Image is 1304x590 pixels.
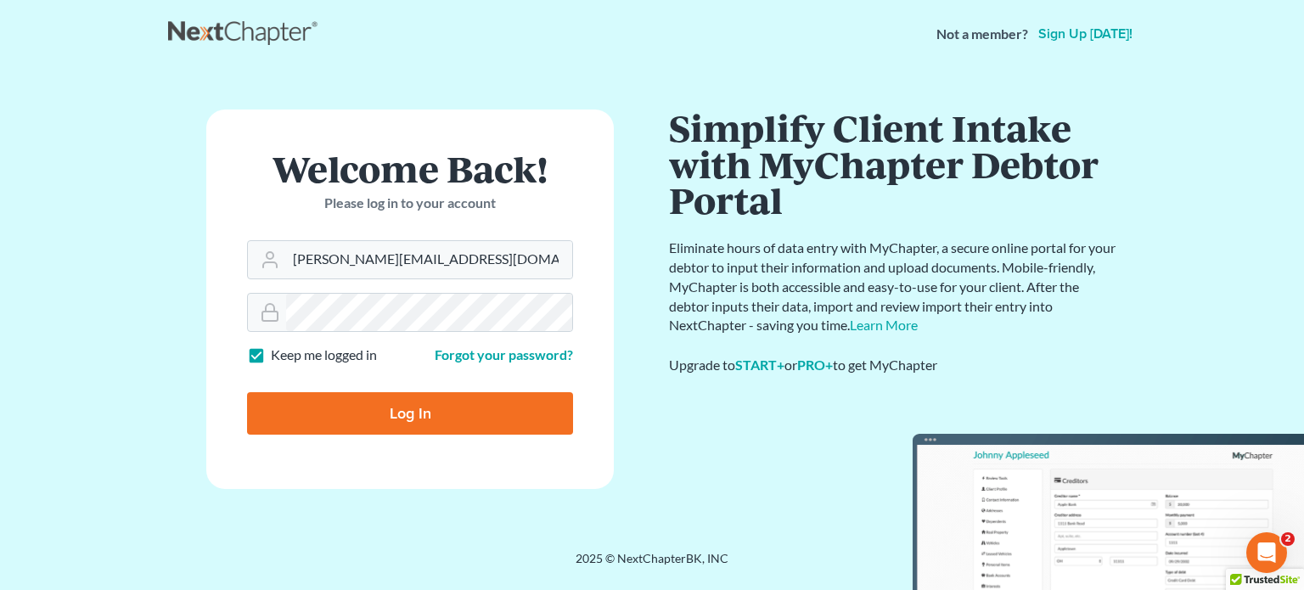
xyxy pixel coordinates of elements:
[286,241,572,278] input: Email Address
[271,346,377,365] label: Keep me logged in
[247,194,573,213] p: Please log in to your account
[1035,27,1136,41] a: Sign up [DATE]!
[797,357,833,373] a: PRO+
[1246,532,1287,573] iframe: Intercom live chat
[1281,532,1295,546] span: 2
[168,550,1136,581] div: 2025 © NextChapterBK, INC
[669,110,1119,218] h1: Simplify Client Intake with MyChapter Debtor Portal
[669,239,1119,335] p: Eliminate hours of data entry with MyChapter, a secure online portal for your debtor to input the...
[247,150,573,187] h1: Welcome Back!
[850,317,918,333] a: Learn More
[669,356,1119,375] div: Upgrade to or to get MyChapter
[435,346,573,362] a: Forgot your password?
[247,392,573,435] input: Log In
[735,357,784,373] a: START+
[936,25,1028,44] strong: Not a member?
